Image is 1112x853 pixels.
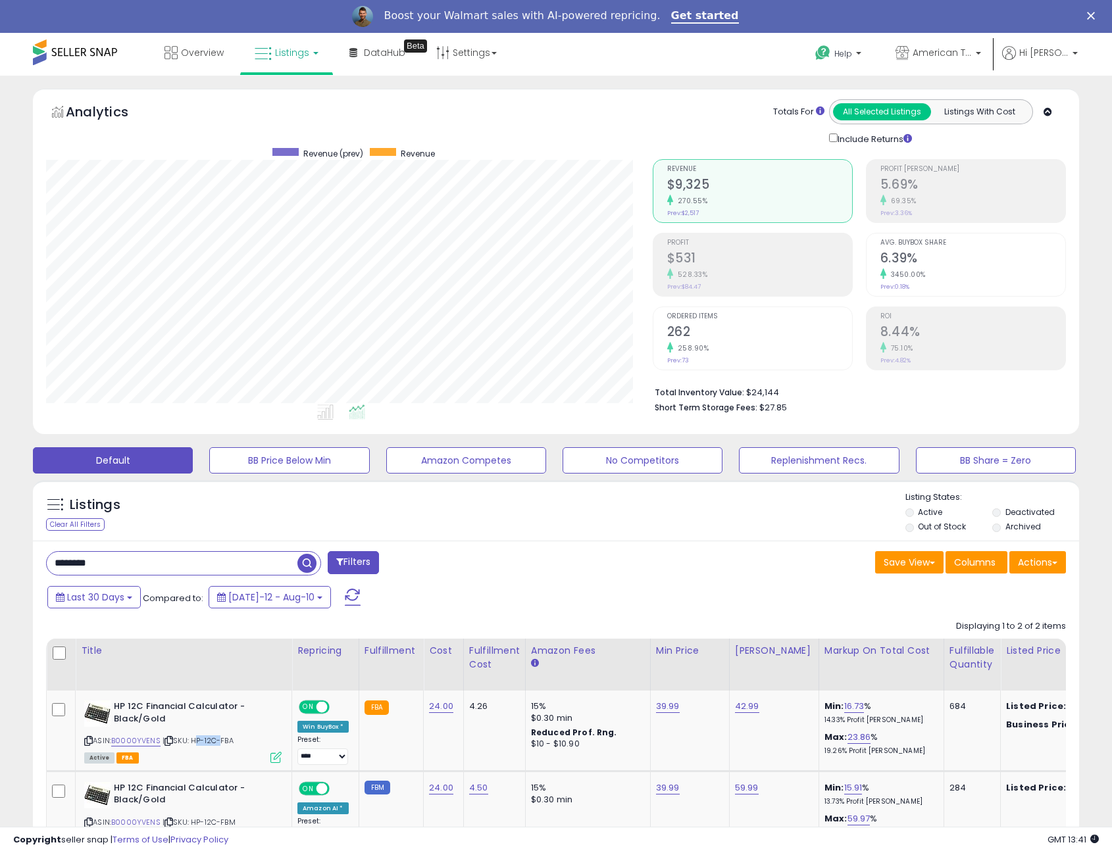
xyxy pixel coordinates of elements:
[531,658,539,670] small: Amazon Fees.
[1087,12,1100,20] div: Close
[824,700,844,712] b: Min:
[886,196,917,206] small: 69.35%
[916,447,1076,474] button: BB Share = Zero
[328,783,349,794] span: OFF
[905,491,1079,504] p: Listing States:
[469,781,488,794] a: 4.50
[67,591,124,604] span: Last 30 Days
[824,782,934,806] div: %
[824,644,938,658] div: Markup on Total Cost
[773,106,824,118] div: Totals For
[365,644,418,658] div: Fulfillment
[384,9,660,22] div: Boost your Walmart sales with AI-powered repricing.
[275,46,309,59] span: Listings
[113,833,168,846] a: Terms of Use
[834,48,852,59] span: Help
[143,592,203,604] span: Compared to:
[667,251,852,268] h2: $531
[84,782,111,808] img: 41ky2UODoiL._SL40_.jpg
[531,727,617,738] b: Reduced Prof. Rng.
[824,700,934,725] div: %
[954,556,996,569] span: Columns
[667,209,699,217] small: Prev: $2,517
[429,781,453,794] a: 24.00
[655,402,757,413] b: Short Term Storage Fees:
[819,639,944,691] th: The percentage added to the cost of goods (COGS) that forms the calculator for Min & Max prices.
[531,782,640,794] div: 15%
[805,35,874,76] a: Help
[364,46,405,59] span: DataHub
[880,356,911,364] small: Prev: 4.82%
[949,644,995,671] div: Fulfillable Quantity
[913,46,972,59] span: American Telecom Headquarters
[880,324,1065,342] h2: 8.44%
[303,148,363,159] span: Revenue (prev)
[66,103,154,124] h5: Analytics
[880,209,912,217] small: Prev: 3.36%
[328,551,379,574] button: Filters
[228,591,315,604] span: [DATE]-12 - Aug-10
[833,103,931,120] button: All Selected Listings
[13,833,61,846] strong: Copyright
[886,343,913,353] small: 75.10%
[209,447,369,474] button: BB Price Below Min
[880,177,1065,195] h2: 5.69%
[531,700,640,712] div: 15%
[880,239,1065,247] span: Avg. Buybox Share
[956,620,1066,633] div: Displaying 1 to 2 of 2 items
[1048,833,1099,846] span: 2025-09-10 13:41 GMT
[880,251,1065,268] h2: 6.39%
[401,148,435,159] span: Revenue
[1009,551,1066,573] button: Actions
[469,644,520,671] div: Fulfillment Cost
[1006,718,1078,731] b: Business Price:
[847,812,871,825] a: 59.97
[84,752,114,764] span: All listings currently available for purchase on Amazon
[1006,781,1066,794] b: Listed Price:
[824,746,934,756] p: 19.26% Profit [PERSON_NAME]
[84,700,282,762] div: ASIN:
[46,518,105,531] div: Clear All Filters
[84,700,111,727] img: 41ky2UODoiL._SL40_.jpg
[875,551,944,573] button: Save View
[297,735,349,765] div: Preset:
[667,239,852,247] span: Profit
[667,324,852,342] h2: 262
[300,702,316,713] span: ON
[245,33,328,72] a: Listings
[1019,46,1069,59] span: Hi [PERSON_NAME]
[155,33,234,72] a: Overview
[352,6,373,27] img: Profile image for Adrian
[181,46,224,59] span: Overview
[735,644,813,658] div: [PERSON_NAME]
[1006,700,1066,712] b: Listed Price:
[930,103,1028,120] button: Listings With Cost
[655,387,744,398] b: Total Inventory Value:
[673,343,709,353] small: 258.90%
[667,313,852,320] span: Ordered Items
[469,700,515,712] div: 4.26
[297,802,349,814] div: Amazon AI *
[429,644,458,658] div: Cost
[426,33,507,72] a: Settings
[819,131,928,146] div: Include Returns
[300,783,316,794] span: ON
[667,177,852,195] h2: $9,325
[759,401,787,414] span: $27.85
[116,752,139,764] span: FBA
[918,521,966,532] label: Out of Stock
[949,782,990,794] div: 284
[531,794,640,806] div: $0.30 min
[824,813,934,837] div: %
[880,166,1065,173] span: Profit [PERSON_NAME]
[735,700,759,713] a: 42.99
[824,731,934,756] div: %
[111,735,161,746] a: B0000YVENS
[70,496,120,514] h5: Listings
[47,586,141,608] button: Last 30 Days
[1002,46,1078,76] a: Hi [PERSON_NAME]
[886,270,926,280] small: 3450.00%
[824,812,847,825] b: Max:
[918,506,942,518] label: Active
[297,721,349,733] div: Win BuyBox *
